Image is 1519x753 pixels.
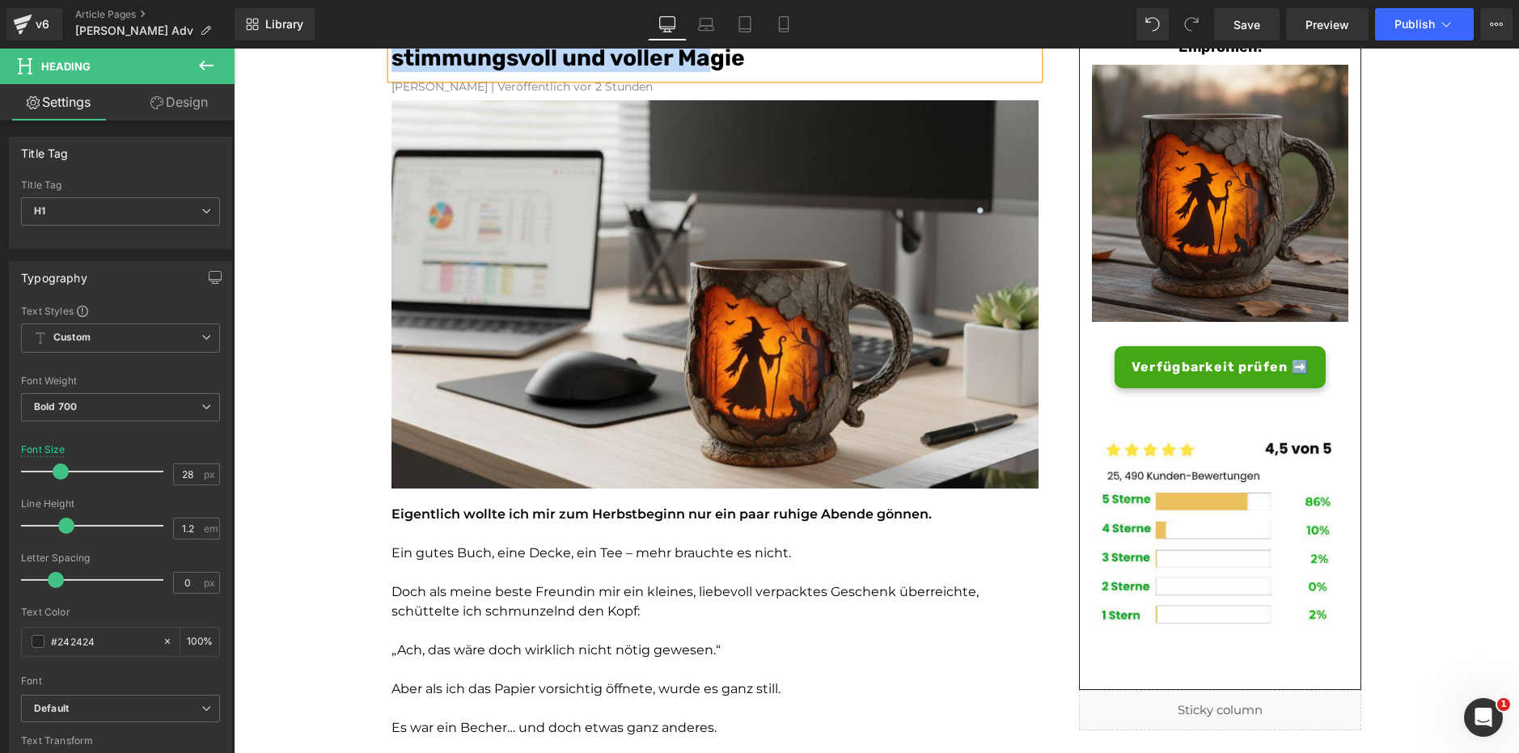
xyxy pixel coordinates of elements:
[34,400,77,412] b: Bold 700
[158,535,745,570] font: Doch als meine beste Freundin mir ein kleines, liebevoll verpacktes Geschenk überreichte, schütte...
[21,675,220,687] div: Font
[51,632,154,650] input: Color
[1305,16,1349,33] span: Preview
[1286,8,1369,40] a: Preview
[158,671,483,687] font: Es war ein Becher… und doch etwas ganz anderes.
[1480,8,1513,40] button: More
[34,702,69,716] i: Default
[1394,18,1435,31] span: Publish
[158,594,487,609] font: „Ach, das wäre doch wirklich nicht nötig gewesen.“
[204,577,218,588] span: px
[158,497,557,512] font: Ein gutes Buch, eine Decke, ein Tee – mehr brauchte es nicht.
[21,498,220,510] div: Line Height
[158,458,698,473] font: Eigentlich wollte ich mir zum Herbstbeginn nur ein paar ruhige Abende gönnen.
[898,309,1075,328] span: Verfügbarkeit prüfen ➡️
[648,8,687,40] a: Desktop
[21,735,220,747] div: Text Transform
[21,137,69,160] div: Title Tag
[1136,8,1169,40] button: Undo
[1497,698,1510,711] span: 1
[6,8,62,40] a: v6
[21,375,220,387] div: Font Weight
[235,8,315,40] a: New Library
[121,84,238,121] a: Design
[21,262,87,285] div: Typography
[21,304,220,317] div: Text Styles
[180,628,219,656] div: %
[1233,16,1260,33] span: Save
[726,8,764,40] a: Tablet
[687,8,726,40] a: Laptop
[1175,8,1208,40] button: Redo
[204,523,218,534] span: em
[75,8,235,21] a: Article Pages
[158,31,419,45] font: [PERSON_NAME] | Veröffentlich vor 2 Stunden
[1375,8,1474,40] button: Publish
[21,180,220,191] div: Title Tag
[265,17,303,32] span: Library
[32,14,53,35] div: v6
[1464,698,1503,737] iframe: Intercom live chat
[21,607,220,618] div: Text Color
[764,8,803,40] a: Mobile
[21,552,220,564] div: Letter Spacing
[53,331,91,345] b: Custom
[158,632,547,648] font: Aber als ich das Papier vorsichtig öffnete, wurde es ganz still.
[21,444,66,455] div: Font Size
[34,205,45,217] b: H1
[75,24,193,37] span: [PERSON_NAME] Adv
[41,60,91,73] span: Heading
[881,298,1092,340] a: Verfügbarkeit prüfen ➡️
[204,469,218,480] span: px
